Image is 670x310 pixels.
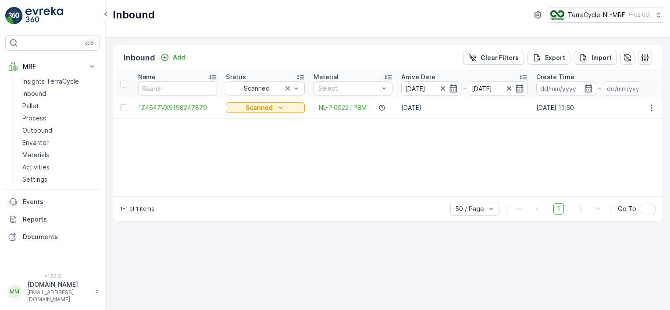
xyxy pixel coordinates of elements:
button: Scanned [226,102,305,113]
p: Reports [23,215,96,224]
input: dd/mm/yyyy [603,81,663,95]
button: Export [527,51,570,65]
p: Scanned [246,103,273,112]
img: logo [5,7,23,25]
p: Status [226,73,246,81]
p: 1-1 of 1 items [120,205,154,212]
p: - [598,83,601,94]
a: Materials [19,149,100,161]
p: Envanter [22,138,49,147]
p: Inbound [22,89,46,98]
p: Inbound [124,52,155,64]
p: MRF [23,62,82,71]
a: Reports [5,211,100,228]
a: Insights TerraCycle [19,75,100,88]
p: Inbound [113,8,155,22]
p: [EMAIL_ADDRESS][DOMAIN_NAME] [27,289,90,303]
a: Envanter [19,137,100,149]
span: 1 [553,203,564,215]
button: TerraCycle-NL-MRF(+02:00) [550,7,663,23]
input: Search [138,81,217,95]
p: TerraCycle-NL-MRF [568,11,625,19]
a: Inbound [19,88,100,100]
p: Settings [22,175,47,184]
a: Process [19,112,100,124]
span: v 1.52.2 [5,273,100,278]
a: Settings [19,173,100,186]
span: Go To [618,204,636,213]
p: Create Time [536,73,574,81]
p: Arrive Date [401,73,435,81]
input: dd/mm/yyyy [468,81,528,95]
input: dd/mm/yyyy [536,81,596,95]
p: Activities [22,163,50,172]
img: TC_v739CUj.png [550,10,564,20]
p: Add [173,53,185,62]
p: Documents [23,232,96,241]
button: Clear Filters [463,51,524,65]
p: Export [545,53,565,62]
a: Outbound [19,124,100,137]
p: Pallet [22,102,39,110]
td: [DATE] [397,97,532,118]
p: ⌘B [85,39,94,46]
p: ( +02:00 ) [629,11,651,18]
img: logo_light-DOdMpM7g.png [25,7,63,25]
p: Materials [22,151,49,159]
p: Outbound [22,126,52,135]
a: NL-PI0022 I PBM [319,103,367,112]
button: Add [157,52,189,63]
p: Import [592,53,612,62]
a: 1Z4547VX9198247879 [138,103,217,112]
a: Pallet [19,100,100,112]
a: Activities [19,161,100,173]
button: MRF [5,58,100,75]
div: MM [7,285,21,299]
input: dd/mm/yyyy [401,81,461,95]
p: [DOMAIN_NAME] [27,280,90,289]
button: MM[DOMAIN_NAME][EMAIL_ADDRESS][DOMAIN_NAME] [5,280,100,303]
a: Events [5,193,100,211]
a: Documents [5,228,100,246]
p: Select [318,84,379,93]
p: Process [22,114,46,123]
td: [DATE] 11:50 [532,97,667,118]
p: - [463,83,466,94]
p: Clear Filters [481,53,519,62]
p: Name [138,73,156,81]
div: Toggle Row Selected [120,104,127,111]
p: Material [314,73,339,81]
p: Insights TerraCycle [22,77,79,86]
p: Events [23,197,96,206]
button: Import [574,51,617,65]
